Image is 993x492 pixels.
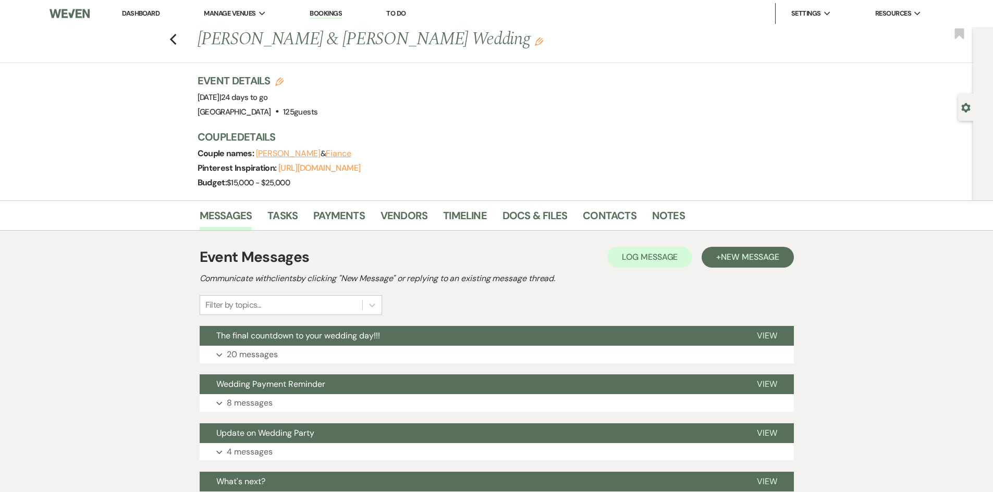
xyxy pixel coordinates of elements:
[200,423,740,443] button: Update on Wedding Party
[583,207,636,230] a: Contacts
[961,102,971,112] button: Open lead details
[198,92,268,103] span: [DATE]
[200,207,252,230] a: Messages
[256,149,321,158] button: [PERSON_NAME]
[200,326,740,346] button: The final countdown to your wedding day!!!
[652,207,685,230] a: Notes
[198,107,271,117] span: [GEOGRAPHIC_DATA]
[607,247,692,268] button: Log Message
[227,445,273,459] p: 4 messages
[122,9,160,18] a: Dashboard
[791,8,821,19] span: Settings
[740,423,794,443] button: View
[204,8,255,19] span: Manage Venues
[227,348,278,361] p: 20 messages
[326,149,351,158] button: Fiance
[219,92,268,103] span: |
[740,472,794,491] button: View
[200,246,310,268] h1: Event Messages
[200,374,740,394] button: Wedding Payment Reminder
[502,207,567,230] a: Docs & Files
[386,9,406,18] a: To Do
[310,9,342,19] a: Bookings
[50,3,89,24] img: Weven Logo
[198,73,318,88] h3: Event Details
[198,148,256,159] span: Couple names:
[283,107,317,117] span: 125 guests
[535,36,543,46] button: Edit
[256,148,351,159] span: &
[216,476,265,487] span: What's next?
[757,379,777,389] span: View
[200,346,794,363] button: 20 messages
[198,27,665,52] h1: [PERSON_NAME] & [PERSON_NAME] Wedding
[221,92,268,103] span: 24 days to go
[216,330,380,341] span: The final countdown to your wedding day!!!
[875,8,911,19] span: Resources
[622,251,678,262] span: Log Message
[205,299,261,311] div: Filter by topics...
[740,374,794,394] button: View
[200,394,794,412] button: 8 messages
[757,476,777,487] span: View
[443,207,487,230] a: Timeline
[757,427,777,438] span: View
[227,396,273,410] p: 8 messages
[200,443,794,461] button: 4 messages
[200,472,740,491] button: What's next?
[313,207,365,230] a: Payments
[227,178,290,188] span: $15,000 - $25,000
[200,272,794,285] h2: Communicate with clients by clicking "New Message" or replying to an existing message thread.
[198,162,278,173] span: Pinterest Inspiration:
[267,207,298,230] a: Tasks
[721,251,779,262] span: New Message
[757,330,777,341] span: View
[278,162,360,173] a: [URL][DOMAIN_NAME]
[381,207,427,230] a: Vendors
[198,130,781,144] h3: Couple Details
[216,379,325,389] span: Wedding Payment Reminder
[216,427,314,438] span: Update on Wedding Party
[740,326,794,346] button: View
[702,247,793,268] button: +New Message
[198,177,227,188] span: Budget:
